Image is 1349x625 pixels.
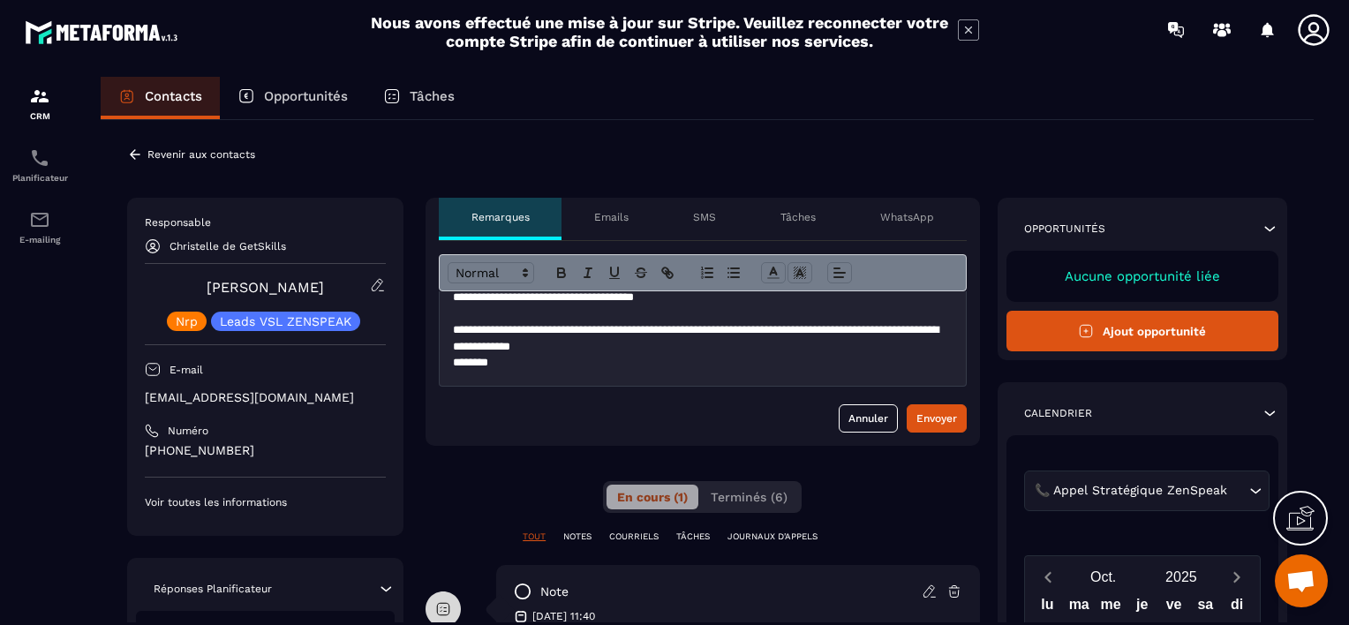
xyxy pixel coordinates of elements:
p: NOTES [563,531,592,543]
img: email [29,209,50,230]
p: Planificateur [4,173,75,183]
p: Remarques [471,210,530,224]
div: Ouvrir le chat [1275,554,1328,607]
p: WhatsApp [880,210,934,224]
button: Open years overlay [1142,561,1220,592]
p: CRM [4,111,75,121]
p: Contacts [145,88,202,104]
img: formation [29,86,50,107]
p: Christelle de GetSkills [170,240,286,252]
p: Voir toutes les informations [145,495,386,509]
button: Previous month [1032,565,1065,589]
div: je [1127,592,1158,623]
p: Leads VSL ZENSPEAK [220,315,351,328]
p: [EMAIL_ADDRESS][DOMAIN_NAME] [145,389,386,406]
p: Nrp [176,315,198,328]
button: Terminés (6) [700,485,798,509]
a: Tâches [366,77,472,119]
div: ma [1063,592,1095,623]
p: SMS [693,210,716,224]
p: COURRIELS [609,531,659,543]
p: Revenir aux contacts [147,148,255,161]
div: Search for option [1024,471,1270,511]
p: [DATE] 11:40 [532,609,595,623]
p: [PHONE_NUMBER] [145,442,386,459]
input: Search for option [1232,481,1245,501]
p: Opportunités [264,88,348,104]
p: Aucune opportunité liée [1024,268,1262,284]
a: schedulerschedulerPlanificateur [4,134,75,196]
button: Open months overlay [1065,561,1142,592]
p: E-mail [170,363,203,377]
p: Tâches [410,88,455,104]
span: Terminés (6) [711,490,788,504]
button: Next month [1220,565,1253,589]
a: formationformationCRM [4,72,75,134]
button: Envoyer [907,404,967,433]
div: me [1095,592,1127,623]
p: Réponses Planificateur [154,582,272,596]
div: sa [1189,592,1221,623]
a: emailemailE-mailing [4,196,75,258]
p: TÂCHES [676,531,710,543]
p: TOUT [523,531,546,543]
a: Contacts [101,77,220,119]
button: Annuler [839,404,898,433]
div: Envoyer [916,410,957,427]
div: di [1221,592,1253,623]
p: note [540,584,569,600]
p: Calendrier [1024,406,1092,420]
span: En cours (1) [617,490,688,504]
p: E-mailing [4,235,75,245]
button: Ajout opportunité [1006,311,1279,351]
div: ve [1158,592,1190,623]
img: scheduler [29,147,50,169]
p: JOURNAUX D'APPELS [727,531,818,543]
p: Responsable [145,215,386,230]
a: Opportunités [220,77,366,119]
p: Opportunités [1024,222,1105,236]
span: 📞 Appel Stratégique ZenSpeak [1031,481,1232,501]
p: Tâches [780,210,816,224]
p: Emails [594,210,629,224]
button: En cours (1) [607,485,698,509]
img: logo [25,16,184,49]
p: Numéro [168,424,208,438]
h2: Nous avons effectué une mise à jour sur Stripe. Veuillez reconnecter votre compte Stripe afin de ... [370,13,949,50]
a: [PERSON_NAME] [207,279,324,296]
div: lu [1032,592,1064,623]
